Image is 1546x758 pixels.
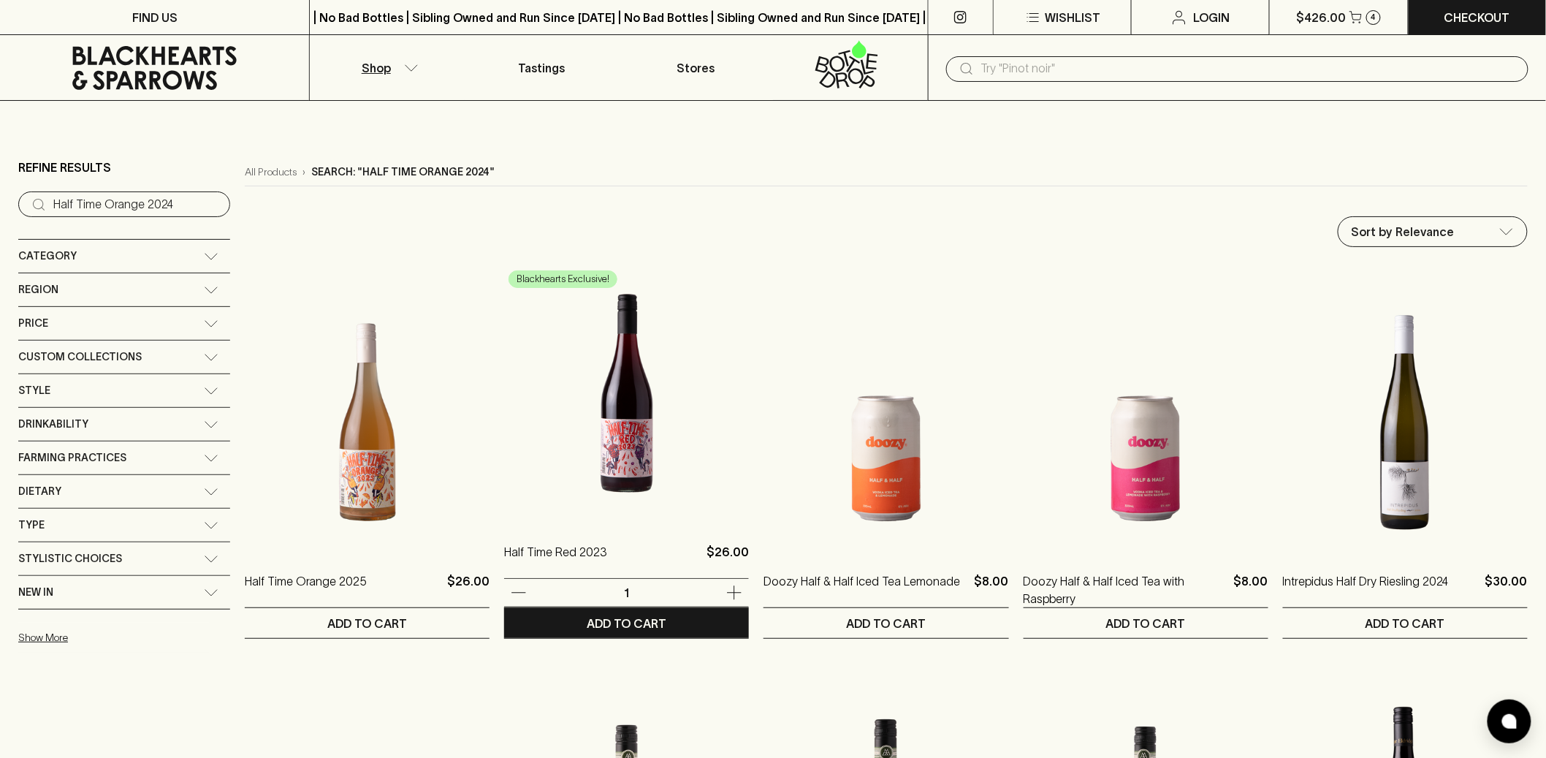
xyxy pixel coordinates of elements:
[245,295,490,550] img: Half Time Orange 2025
[18,449,126,467] span: Farming Practices
[1485,572,1528,607] p: $30.00
[1502,714,1517,729] img: bubble-icon
[504,543,607,578] a: Half Time Red 2023
[1371,13,1376,21] p: 4
[18,247,77,265] span: Category
[18,382,50,400] span: Style
[18,550,122,568] span: Stylistic Choices
[1106,615,1186,632] p: ADD TO CART
[18,482,61,501] span: Dietary
[1444,9,1510,26] p: Checkout
[18,307,230,340] div: Price
[245,608,490,638] button: ADD TO CART
[18,281,58,299] span: Region
[1339,217,1527,246] div: Sort by Relevance
[1297,9,1347,26] p: $426.00
[18,542,230,575] div: Stylistic Choices
[18,341,230,374] div: Custom Collections
[132,9,178,26] p: FIND US
[1234,572,1268,607] p: $8.00
[18,509,230,542] div: Type
[707,543,749,578] p: $26.00
[1366,615,1445,632] p: ADD TO CART
[1283,608,1528,638] button: ADD TO CART
[1024,608,1268,638] button: ADD TO CART
[1283,572,1449,607] a: Intrepidus Half Dry Riesling 2024
[18,374,230,407] div: Style
[245,164,297,180] a: All Products
[327,615,407,632] p: ADD TO CART
[245,572,367,607] a: Half Time Orange 2025
[975,572,1009,607] p: $8.00
[465,35,619,100] a: Tastings
[504,265,749,521] img: Half Time Red 2023
[18,240,230,273] div: Category
[18,314,48,333] span: Price
[53,193,218,216] input: Try “Pinot noir”
[311,164,495,180] p: Search: "Half Time Orange 2024"
[18,348,142,366] span: Custom Collections
[18,415,88,433] span: Drinkability
[1283,295,1528,550] img: Intrepidus Half Dry Riesling 2024
[18,516,45,534] span: Type
[504,608,749,638] button: ADD TO CART
[619,35,773,100] a: Stores
[764,608,1008,638] button: ADD TO CART
[1045,9,1100,26] p: Wishlist
[447,572,490,607] p: $26.00
[18,475,230,508] div: Dietary
[18,441,230,474] div: Farming Practices
[518,59,565,77] p: Tastings
[18,623,210,653] button: Show More
[362,59,391,77] p: Shop
[18,408,230,441] div: Drinkability
[609,585,644,601] p: 1
[18,159,111,176] p: Refine Results
[846,615,926,632] p: ADD TO CART
[1024,295,1268,550] img: Doozy Half & Half Iced Tea with Raspberry
[18,273,230,306] div: Region
[1194,9,1230,26] p: Login
[764,295,1008,550] img: Doozy Half & Half Iced Tea Lemonade
[18,576,230,609] div: New In
[302,164,305,180] p: ›
[981,57,1517,80] input: Try "Pinot noir"
[764,572,960,607] a: Doozy Half & Half Iced Tea Lemonade
[1352,223,1455,240] p: Sort by Relevance
[18,583,53,602] span: New In
[310,35,464,100] button: Shop
[587,615,666,632] p: ADD TO CART
[677,59,715,77] p: Stores
[1024,572,1228,607] a: Doozy Half & Half Iced Tea with Raspberry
